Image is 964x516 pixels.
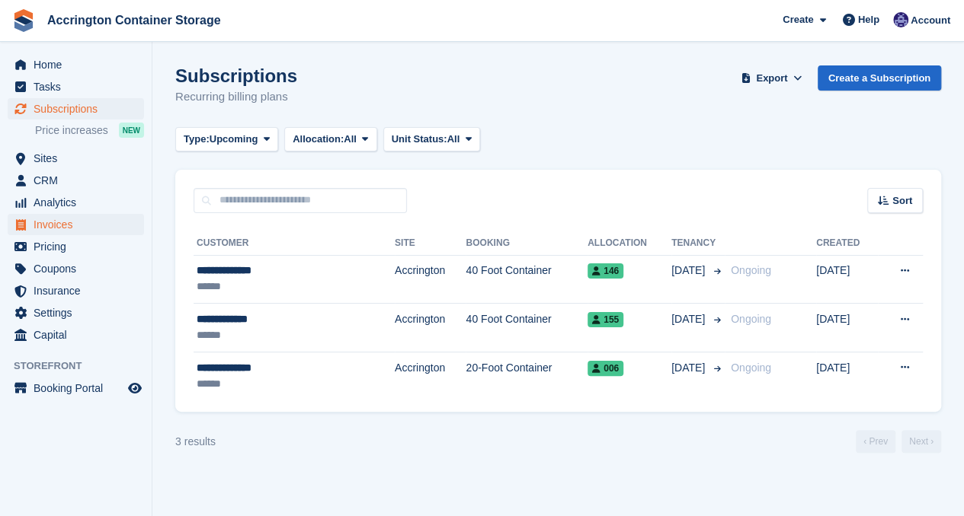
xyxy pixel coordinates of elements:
[194,231,395,256] th: Customer
[588,263,623,279] span: 146
[816,255,878,304] td: [DATE]
[8,98,144,119] a: menu
[588,231,671,256] th: Allocation
[210,132,258,147] span: Upcoming
[392,132,447,147] span: Unit Status:
[175,88,297,106] p: Recurring billing plans
[466,231,588,256] th: Booking
[395,352,466,400] td: Accrington
[395,255,466,304] td: Accrington
[858,12,879,27] span: Help
[175,434,216,450] div: 3 results
[447,132,460,147] span: All
[8,377,144,399] a: menu
[671,360,708,376] span: [DATE]
[588,361,623,376] span: 006
[293,132,344,147] span: Allocation:
[8,192,144,213] a: menu
[8,54,144,75] a: menu
[8,170,144,191] a: menu
[12,9,35,32] img: stora-icon-8386f47178a22dfd0bd8f6a31ec36ba5ce8667c1dd55bd0f319d3a0aa187defe.svg
[671,311,708,327] span: [DATE]
[8,236,144,257] a: menu
[893,12,908,27] img: Jacob Connolly
[8,214,144,235] a: menu
[34,377,125,399] span: Booking Portal
[902,430,941,453] a: Next
[344,132,357,147] span: All
[119,123,144,138] div: NEW
[383,127,480,152] button: Unit Status: All
[816,352,878,400] td: [DATE]
[34,302,125,323] span: Settings
[34,192,125,213] span: Analytics
[8,280,144,301] a: menu
[41,8,227,33] a: Accrington Container Storage
[8,76,144,97] a: menu
[892,193,912,209] span: Sort
[738,65,805,91] button: Export
[34,76,125,97] span: Tasks
[126,379,144,397] a: Preview store
[35,122,144,139] a: Price increases NEW
[466,255,588,304] td: 40 Foot Container
[34,54,125,75] span: Home
[34,324,125,346] span: Capital
[34,170,125,191] span: CRM
[8,324,144,346] a: menu
[671,263,708,279] span: [DATE]
[34,214,125,235] span: Invoices
[466,304,588,352] td: 40 Foot Container
[175,127,278,152] button: Type: Upcoming
[34,98,125,119] span: Subscriptions
[175,65,297,86] h1: Subscriptions
[8,258,144,279] a: menu
[184,132,210,147] span: Type:
[588,312,623,327] span: 155
[816,304,878,352] td: [DATE]
[671,231,725,256] th: Tenancy
[731,264,771,276] span: Ongoing
[818,65,941,91] a: Create a Subscription
[756,71,787,86] span: Export
[816,231,878,256] th: Created
[853,430,944,453] nav: Page
[34,280,125,301] span: Insurance
[35,123,108,138] span: Price increases
[783,12,813,27] span: Create
[731,362,771,374] span: Ongoing
[395,304,466,352] td: Accrington
[284,127,377,152] button: Allocation: All
[466,352,588,400] td: 20-Foot Container
[8,302,144,323] a: menu
[8,148,144,169] a: menu
[856,430,895,453] a: Previous
[34,236,125,257] span: Pricing
[731,313,771,325] span: Ongoing
[911,13,950,28] span: Account
[14,358,152,374] span: Storefront
[395,231,466,256] th: Site
[34,258,125,279] span: Coupons
[34,148,125,169] span: Sites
